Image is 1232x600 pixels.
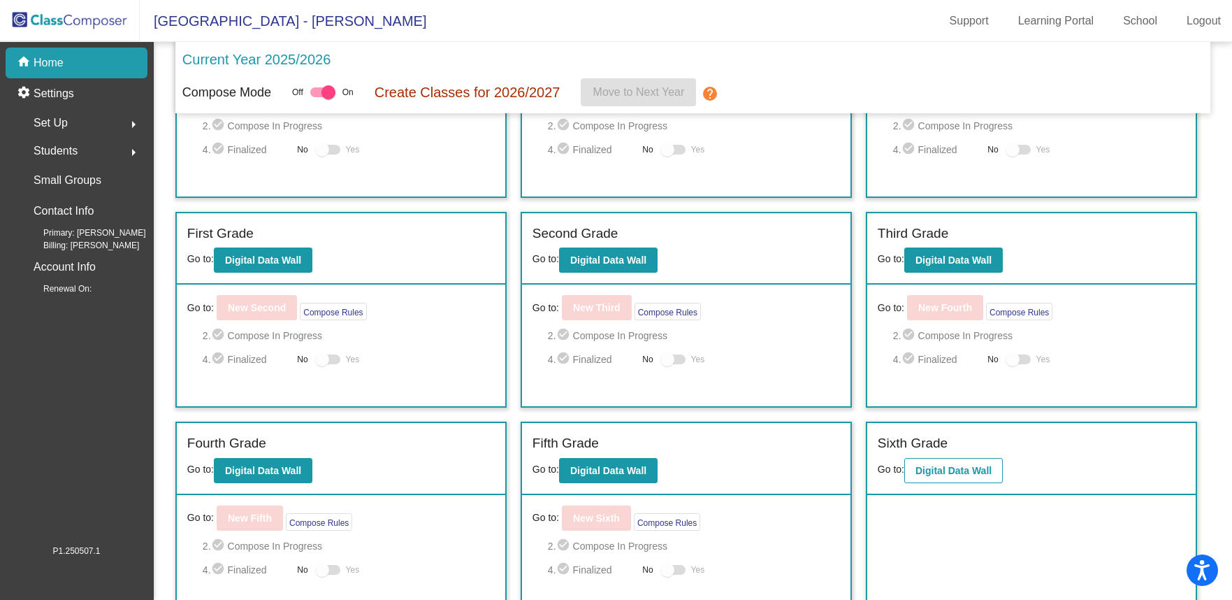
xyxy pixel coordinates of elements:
span: Go to: [187,301,214,315]
button: Compose Rules [286,513,352,531]
span: 4. Finalized [203,141,290,158]
label: Fifth Grade [532,434,599,454]
mat-icon: check_circle [211,562,228,578]
label: Second Grade [532,224,618,244]
span: No [297,353,307,366]
b: New Third [573,302,621,313]
button: Compose Rules [986,303,1052,320]
span: Yes [346,562,360,578]
button: Compose Rules [634,513,700,531]
span: 2. Compose In Progress [548,327,840,344]
b: Digital Data Wall [225,255,301,266]
span: Renewal On: [21,283,92,295]
span: On [342,86,354,99]
label: First Grade [187,224,254,244]
mat-icon: check_circle [901,351,918,368]
span: Go to: [532,464,559,475]
b: New Fourth [918,302,972,313]
mat-icon: check_circle [901,327,918,344]
span: 2. Compose In Progress [203,117,495,134]
b: New Sixth [573,513,620,524]
span: 4. Finalized [548,351,635,368]
span: Yes [1036,141,1050,158]
mat-icon: check_circle [211,351,228,368]
mat-icon: check_circle [211,327,228,344]
span: 2. Compose In Progress [893,117,1185,134]
span: Yes [346,351,360,368]
span: 2. Compose In Progress [893,327,1185,344]
span: No [297,564,307,576]
mat-icon: settings [17,85,34,102]
span: No [642,353,653,366]
a: School [1112,10,1168,32]
span: Set Up [34,113,68,133]
a: Learning Portal [1007,10,1106,32]
b: New Second [228,302,286,313]
b: Digital Data Wall [570,255,646,266]
span: 2. Compose In Progress [548,117,840,134]
p: Home [34,55,64,71]
p: Compose Mode [182,83,271,102]
span: Go to: [878,253,904,264]
button: New Fourth [907,295,983,320]
span: No [987,353,998,366]
span: Yes [691,351,705,368]
label: Third Grade [878,224,948,244]
p: Account Info [34,257,96,277]
p: Small Groups [34,171,101,190]
button: Digital Data Wall [904,248,1003,273]
button: New Sixth [562,506,631,531]
p: Settings [34,85,74,102]
mat-icon: check_circle [901,141,918,158]
span: No [987,143,998,156]
span: Go to: [532,510,559,525]
span: Go to: [187,510,214,525]
label: Fourth Grade [187,434,266,454]
mat-icon: help [702,85,718,102]
button: New Fifth [217,506,283,531]
span: Go to: [532,253,559,264]
mat-icon: check_circle [556,562,573,578]
span: 2. Compose In Progress [203,538,495,555]
b: Digital Data Wall [225,465,301,476]
span: 4. Finalized [203,351,290,368]
button: Digital Data Wall [214,458,312,483]
mat-icon: check_circle [211,117,228,134]
mat-icon: check_circle [556,117,573,134]
span: Go to: [878,464,904,475]
span: Move to Next Year [593,86,685,98]
button: Digital Data Wall [904,458,1003,483]
mat-icon: check_circle [211,141,228,158]
span: Primary: [PERSON_NAME] [21,227,146,239]
span: 4. Finalized [548,141,635,158]
a: Logout [1175,10,1232,32]
span: 4. Finalized [893,351,980,368]
mat-icon: check_circle [556,141,573,158]
button: Digital Data Wall [214,248,312,273]
span: Go to: [187,253,214,264]
button: New Second [217,295,297,320]
mat-icon: check_circle [556,327,573,344]
span: Yes [1036,351,1050,368]
b: Digital Data Wall [915,255,992,266]
mat-icon: arrow_right [125,144,142,161]
span: 4. Finalized [548,562,635,578]
p: Current Year 2025/2026 [182,49,331,70]
button: Move to Next Year [581,78,696,106]
p: Create Classes for 2026/2027 [375,82,560,103]
label: Sixth Grade [878,434,948,454]
mat-icon: home [17,55,34,71]
span: 4. Finalized [203,562,290,578]
p: Contact Info [34,201,94,221]
span: Go to: [187,464,214,475]
button: Compose Rules [635,303,701,320]
span: No [642,143,653,156]
span: Billing: [PERSON_NAME] [21,239,139,252]
span: No [642,564,653,576]
button: Digital Data Wall [559,458,658,483]
button: Digital Data Wall [559,248,658,273]
mat-icon: check_circle [901,117,918,134]
mat-icon: check_circle [211,538,228,555]
mat-icon: check_circle [556,351,573,368]
span: Yes [346,141,360,158]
